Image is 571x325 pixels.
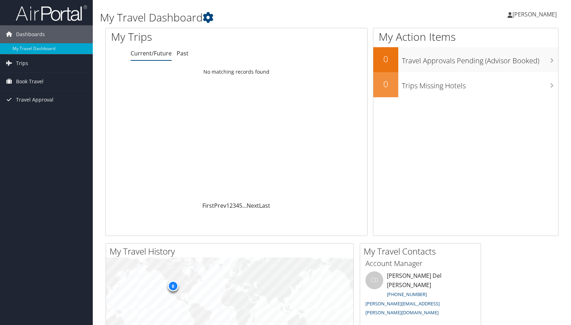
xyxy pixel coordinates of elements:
a: Prev [214,202,226,210]
a: First [202,202,214,210]
a: 4 [236,202,239,210]
h1: My Action Items [373,29,558,44]
h2: 0 [373,53,398,65]
div: CD [365,271,383,289]
h2: 0 [373,78,398,90]
td: No matching records found [106,65,367,78]
span: Book Travel [16,73,44,90]
span: Travel Approval [16,91,54,109]
a: [PERSON_NAME] [507,4,564,25]
h2: My Travel Contacts [364,245,481,257]
a: 0Travel Approvals Pending (Advisor Booked) [373,47,558,72]
a: 5 [239,202,242,210]
a: Current/Future [131,49,172,57]
a: Past [177,49,188,57]
a: 0Trips Missing Hotels [373,72,558,97]
span: [PERSON_NAME] [512,10,557,18]
a: [PHONE_NUMBER] [387,291,427,297]
h3: Travel Approvals Pending (Advisor Booked) [402,52,558,66]
a: Next [247,202,259,210]
span: Trips [16,54,28,72]
a: [PERSON_NAME][EMAIL_ADDRESS][PERSON_NAME][DOMAIN_NAME] [365,300,440,316]
a: 1 [226,202,229,210]
li: [PERSON_NAME] Del [PERSON_NAME] [362,271,479,319]
h3: Account Manager [365,258,475,269]
span: … [242,202,247,210]
span: Dashboards [16,25,45,43]
h3: Trips Missing Hotels [402,77,558,91]
div: 8 [167,281,178,291]
img: airportal-logo.png [16,5,87,21]
a: 3 [233,202,236,210]
h1: My Travel Dashboard [100,10,409,25]
a: Last [259,202,270,210]
h2: My Travel History [110,245,353,257]
a: 2 [229,202,233,210]
h1: My Trips [111,29,253,44]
